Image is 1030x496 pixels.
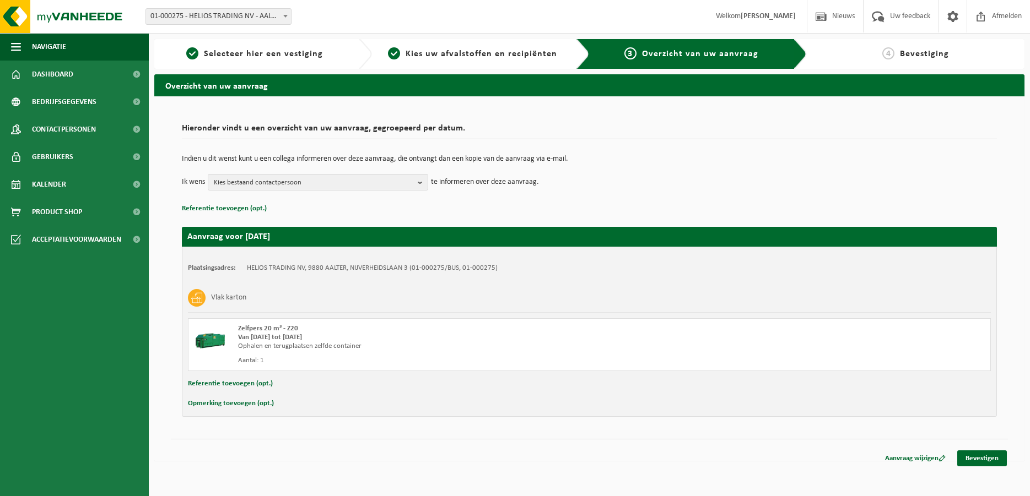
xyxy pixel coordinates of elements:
span: Acceptatievoorwaarden [32,226,121,253]
p: Ik wens [182,174,205,190]
span: Kies uw afvalstoffen en recipiënten [406,50,557,58]
td: HELIOS TRADING NV, 9880 AALTER, NIJVERHEIDSLAAN 3 (01-000275/BUS, 01-000275) [247,264,498,272]
strong: Van [DATE] tot [DATE] [238,334,302,341]
span: 2 [388,47,400,59]
span: Bevestiging [900,50,949,58]
a: 2Kies uw afvalstoffen en recipiënten [378,47,568,61]
span: Zelfpers 20 m³ - Z20 [238,325,298,332]
span: Kalender [32,171,66,198]
span: Contactpersonen [32,116,96,143]
p: Indien u dit wenst kunt u een collega informeren over deze aanvraag, die ontvangt dan een kopie v... [182,155,997,163]
h3: Vlak karton [211,289,246,307]
a: Aanvraag wijzigen [877,450,954,466]
strong: Plaatsingsadres: [188,264,236,271]
strong: [PERSON_NAME] [741,12,796,20]
button: Kies bestaand contactpersoon [208,174,428,190]
button: Referentie toevoegen (opt.) [182,201,267,216]
button: Opmerking toevoegen (opt.) [188,396,274,411]
span: 01-000275 - HELIOS TRADING NV - AALTER [146,9,291,24]
span: 3 [624,47,637,59]
div: Aantal: 1 [238,356,634,365]
span: Bedrijfsgegevens [32,88,96,116]
strong: Aanvraag voor [DATE] [187,232,270,241]
span: Kies bestaand contactpersoon [214,175,413,191]
a: Bevestigen [957,450,1007,466]
a: 1Selecteer hier een vestiging [160,47,350,61]
div: Ophalen en terugplaatsen zelfde container [238,342,634,351]
h2: Overzicht van uw aanvraag [154,74,1024,96]
h2: Hieronder vindt u een overzicht van uw aanvraag, gegroepeerd per datum. [182,124,997,139]
span: Gebruikers [32,143,73,171]
p: te informeren over deze aanvraag. [431,174,539,190]
span: 1 [186,47,198,59]
span: 01-000275 - HELIOS TRADING NV - AALTER [145,8,292,25]
span: 4 [882,47,894,59]
span: Dashboard [32,61,73,88]
span: Selecteer hier een vestiging [204,50,323,58]
span: Navigatie [32,33,66,61]
button: Referentie toevoegen (opt.) [188,377,273,391]
span: Overzicht van uw aanvraag [642,50,758,58]
img: HK-XZ-20-GN-00.png [194,324,227,357]
span: Product Shop [32,198,82,226]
